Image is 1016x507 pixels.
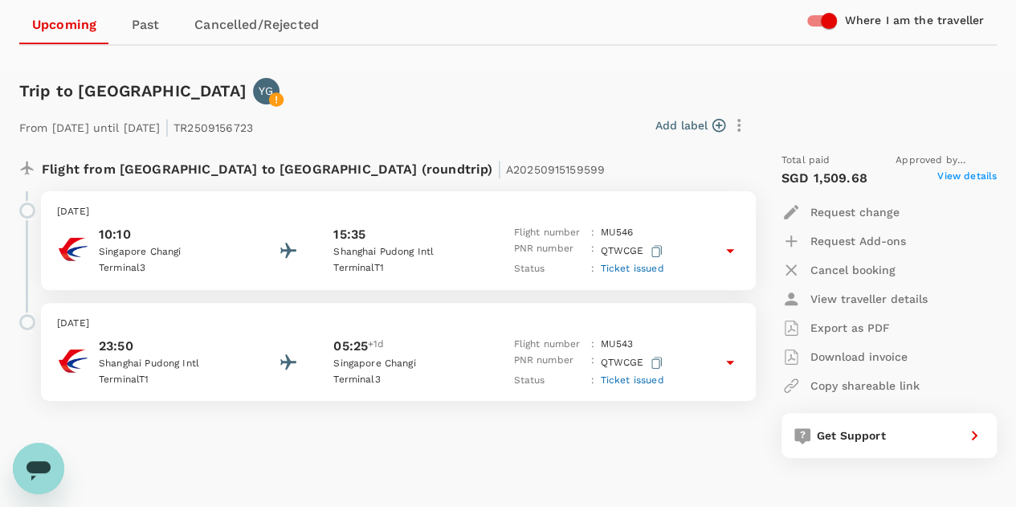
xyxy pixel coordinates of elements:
p: PNR number [513,241,584,261]
p: From [DATE] until [DATE] TR2509156723 [19,111,253,140]
span: Total paid [781,153,830,169]
span: Get Support [817,429,886,442]
p: 05:25 [333,337,368,356]
a: Upcoming [19,6,109,44]
p: [DATE] [57,204,740,220]
p: SGD 1,509.68 [781,169,867,188]
span: Ticket issued [601,374,664,386]
p: Terminal 3 [333,372,478,388]
p: Singapore Changi [99,244,243,260]
p: Singapore Changi [333,356,478,372]
p: Cancel booking [810,262,896,278]
h6: Trip to [GEOGRAPHIC_DATA] [19,78,247,104]
button: Export as PDF [781,313,890,342]
p: Shanghai Pudong Intl [333,244,478,260]
button: Cancel booking [781,256,896,284]
p: 15:35 [333,225,365,244]
p: Request Add-ons [810,233,906,249]
span: +1d [368,337,384,356]
p: : [590,337,594,353]
p: Terminal T1 [99,372,243,388]
p: QTWCGE [601,353,666,373]
p: : [590,353,594,373]
button: Add label [655,117,725,133]
a: Past [109,6,182,44]
button: Copy shareable link [781,371,920,400]
p: Copy shareable link [810,378,920,394]
p: PNR number [513,353,584,373]
span: Ticket issued [601,263,664,274]
p: : [590,241,594,261]
iframe: Button to launch messaging window [13,443,64,494]
p: MU 543 [601,337,634,353]
p: Flight from [GEOGRAPHIC_DATA] to [GEOGRAPHIC_DATA] (roundtrip) [42,153,605,182]
p: : [590,261,594,277]
span: | [165,116,169,138]
p: Status [513,261,584,277]
p: Export as PDF [810,320,890,336]
p: [DATE] [57,316,740,332]
p: View traveller details [810,291,928,307]
p: Flight number [513,337,584,353]
p: Download invoice [810,349,908,365]
p: : [590,225,594,241]
p: Status [513,373,584,389]
button: Download invoice [781,342,908,371]
p: 23:50 [99,337,243,356]
a: Cancelled/Rejected [182,6,332,44]
span: View details [937,169,997,188]
p: 10:10 [99,225,243,244]
p: MU 546 [601,225,634,241]
button: View traveller details [781,284,928,313]
h6: Where I am the traveller [844,12,984,30]
p: YG [259,83,273,99]
p: : [590,373,594,389]
button: Request Add-ons [781,227,906,256]
p: Request change [810,204,900,220]
span: | [496,157,501,180]
p: Shanghai Pudong Intl [99,356,243,372]
img: China Eastern Airlines [57,345,89,377]
p: QTWCGE [601,241,666,261]
p: Flight number [513,225,584,241]
p: Terminal T1 [333,260,478,276]
p: Terminal 3 [99,260,243,276]
img: China Eastern Airlines [57,233,89,265]
span: A20250915159599 [506,163,605,176]
span: Approved by [896,153,997,169]
button: Request change [781,198,900,227]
